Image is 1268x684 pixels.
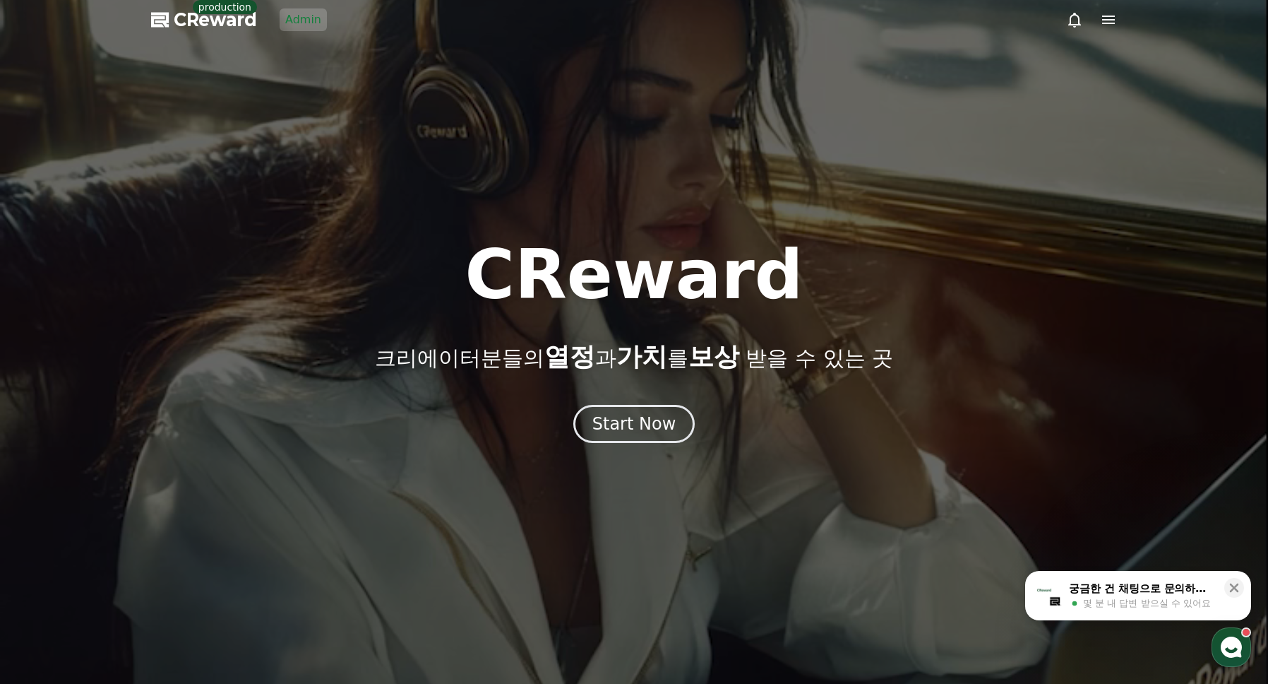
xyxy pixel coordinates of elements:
p: 크리에이터분들의 과 를 받을 수 있는 곳 [375,343,893,371]
a: CReward [151,8,257,31]
h1: CReward [465,241,803,309]
span: CReward [174,8,257,31]
span: 보상 [688,342,739,371]
a: Start Now [573,419,695,432]
a: Admin [280,8,327,31]
button: Start Now [573,405,695,443]
span: 열정 [544,342,595,371]
div: Start Now [592,413,676,435]
span: 가치 [616,342,667,371]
